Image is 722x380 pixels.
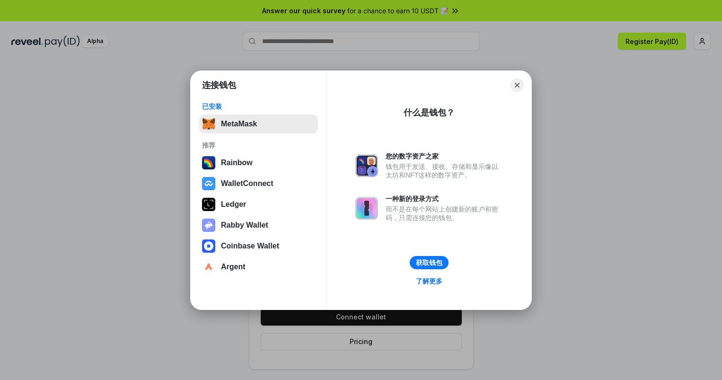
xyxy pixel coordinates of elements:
div: 获取钱包 [416,258,442,267]
img: svg+xml,%3Csvg%20xmlns%3D%22http%3A%2F%2Fwww.w3.org%2F2000%2Fsvg%22%20width%3D%2228%22%20height%3... [202,198,215,211]
div: 了解更多 [416,277,442,285]
img: svg+xml,%3Csvg%20xmlns%3D%22http%3A%2F%2Fwww.w3.org%2F2000%2Fsvg%22%20fill%3D%22none%22%20viewBox... [355,197,378,220]
div: MetaMask [221,120,257,128]
div: 已安装 [202,102,315,111]
div: Rabby Wallet [221,221,268,230]
div: WalletConnect [221,179,273,188]
button: Rainbow [199,153,318,172]
h1: 连接钱包 [202,80,236,91]
button: 获取钱包 [410,256,449,269]
button: WalletConnect [199,174,318,193]
div: 一种新的登录方式 [386,194,503,203]
a: 了解更多 [410,275,448,287]
img: svg+xml,%3Csvg%20xmlns%3D%22http%3A%2F%2Fwww.w3.org%2F2000%2Fsvg%22%20fill%3D%22none%22%20viewBox... [355,154,378,177]
div: Argent [221,263,246,271]
div: 什么是钱包？ [404,107,455,118]
div: 您的数字资产之家 [386,152,503,160]
div: Coinbase Wallet [221,242,279,250]
img: svg+xml,%3Csvg%20width%3D%22120%22%20height%3D%22120%22%20viewBox%3D%220%200%20120%20120%22%20fil... [202,156,215,169]
div: 推荐 [202,141,315,150]
button: Argent [199,257,318,276]
button: Ledger [199,195,318,214]
div: 钱包用于发送、接收、存储和显示像以太坊和NFT这样的数字资产。 [386,162,503,179]
div: Rainbow [221,159,253,167]
button: MetaMask [199,115,318,133]
img: svg+xml,%3Csvg%20xmlns%3D%22http%3A%2F%2Fwww.w3.org%2F2000%2Fsvg%22%20fill%3D%22none%22%20viewBox... [202,219,215,232]
button: Close [511,79,524,92]
div: Ledger [221,200,246,209]
img: svg+xml,%3Csvg%20width%3D%2228%22%20height%3D%2228%22%20viewBox%3D%220%200%2028%2028%22%20fill%3D... [202,177,215,190]
div: 而不是在每个网站上创建新的账户和密码，只需连接您的钱包。 [386,205,503,222]
img: svg+xml,%3Csvg%20width%3D%2228%22%20height%3D%2228%22%20viewBox%3D%220%200%2028%2028%22%20fill%3D... [202,260,215,274]
button: Rabby Wallet [199,216,318,235]
img: svg+xml,%3Csvg%20width%3D%2228%22%20height%3D%2228%22%20viewBox%3D%220%200%2028%2028%22%20fill%3D... [202,239,215,253]
button: Coinbase Wallet [199,237,318,256]
img: svg+xml,%3Csvg%20fill%3D%22none%22%20height%3D%2233%22%20viewBox%3D%220%200%2035%2033%22%20width%... [202,117,215,131]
